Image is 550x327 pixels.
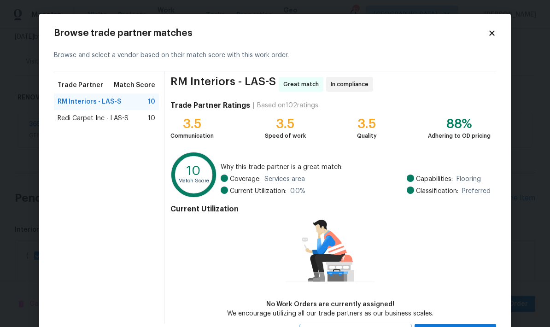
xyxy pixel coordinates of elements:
span: 10 [148,114,155,123]
div: We encourage utilizing all our trade partners as our business scales. [227,309,433,318]
span: Preferred [462,187,491,196]
text: 10 [187,164,201,177]
span: Services area [264,175,305,184]
span: Trade Partner [58,81,103,90]
span: Flooring [456,175,481,184]
h4: Current Utilization [170,204,491,214]
div: 3.5 [170,119,214,128]
div: Speed of work [265,131,306,140]
span: Capabilities: [416,175,453,184]
div: Quality [357,131,377,140]
div: Communication [170,131,214,140]
span: Classification: [416,187,458,196]
div: Browse and select a vendor based on their match score with this work order. [54,40,496,71]
div: Adhering to OD pricing [428,131,491,140]
span: Current Utilization: [230,187,287,196]
div: No Work Orders are currently assigned! [227,300,433,309]
h4: Trade Partner Ratings [170,101,250,110]
span: Match Score [114,81,155,90]
div: 88% [428,119,491,128]
span: 0.0 % [290,187,305,196]
span: In compliance [331,80,372,89]
span: RM Interiors - LAS-S [170,77,276,92]
div: 3.5 [265,119,306,128]
text: Match Score [178,178,209,183]
div: | [250,101,257,110]
div: 3.5 [357,119,377,128]
div: Based on 102 ratings [257,101,318,110]
span: Redi Carpet Inc - LAS-S [58,114,129,123]
span: 10 [148,97,155,106]
span: Why this trade partner is a great match: [221,163,491,172]
span: Great match [283,80,322,89]
span: Coverage: [230,175,261,184]
h2: Browse trade partner matches [54,29,488,38]
span: RM Interiors - LAS-S [58,97,121,106]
